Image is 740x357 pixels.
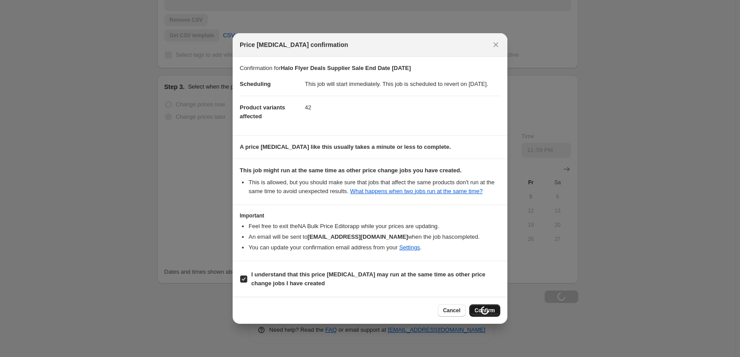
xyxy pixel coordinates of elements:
span: Cancel [443,307,460,314]
span: Product variants affected [240,104,285,120]
a: What happens when two jobs run at the same time? [350,188,483,194]
b: I understand that this price [MEDICAL_DATA] may run at the same time as other price change jobs I... [251,271,485,287]
li: An email will be sent to when the job has completed . [249,233,500,241]
button: Close [490,39,502,51]
b: Halo Flyer Deals Supplier Sale End Date [DATE] [280,65,411,71]
b: A price [MEDICAL_DATA] like this usually takes a minute or less to complete. [240,144,451,150]
b: [EMAIL_ADDRESS][DOMAIN_NAME] [308,233,408,240]
dd: 42 [305,96,500,119]
b: This job might run at the same time as other price change jobs you have created. [240,167,462,174]
span: Price [MEDICAL_DATA] confirmation [240,40,348,49]
button: Cancel [438,304,466,317]
p: Confirmation for [240,64,500,73]
li: Feel free to exit the NA Bulk Price Editor app while your prices are updating. [249,222,500,231]
span: Scheduling [240,81,271,87]
dd: This job will start immediately. This job is scheduled to revert on [DATE]. [305,73,500,96]
a: Settings [399,244,420,251]
h3: Important [240,212,500,219]
li: This is allowed, but you should make sure that jobs that affect the same products don ' t run at ... [249,178,500,196]
li: You can update your confirmation email address from your . [249,243,500,252]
